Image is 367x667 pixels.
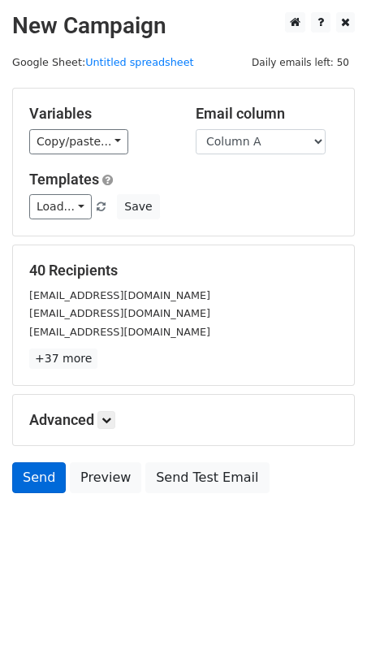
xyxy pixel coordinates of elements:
small: [EMAIL_ADDRESS][DOMAIN_NAME] [29,326,210,338]
button: Save [117,194,159,219]
a: +37 more [29,349,97,369]
h5: Advanced [29,411,338,429]
a: Daily emails left: 50 [246,56,355,68]
iframe: Chat Widget [286,589,367,667]
span: Daily emails left: 50 [246,54,355,71]
h5: Email column [196,105,338,123]
a: Load... [29,194,92,219]
small: Google Sheet: [12,56,194,68]
small: [EMAIL_ADDRESS][DOMAIN_NAME] [29,307,210,319]
a: Templates [29,171,99,188]
a: Send [12,462,66,493]
a: Untitled spreadsheet [85,56,193,68]
a: Send Test Email [145,462,269,493]
a: Preview [70,462,141,493]
h5: 40 Recipients [29,262,338,279]
h5: Variables [29,105,171,123]
small: [EMAIL_ADDRESS][DOMAIN_NAME] [29,289,210,301]
a: Copy/paste... [29,129,128,154]
h2: New Campaign [12,12,355,40]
